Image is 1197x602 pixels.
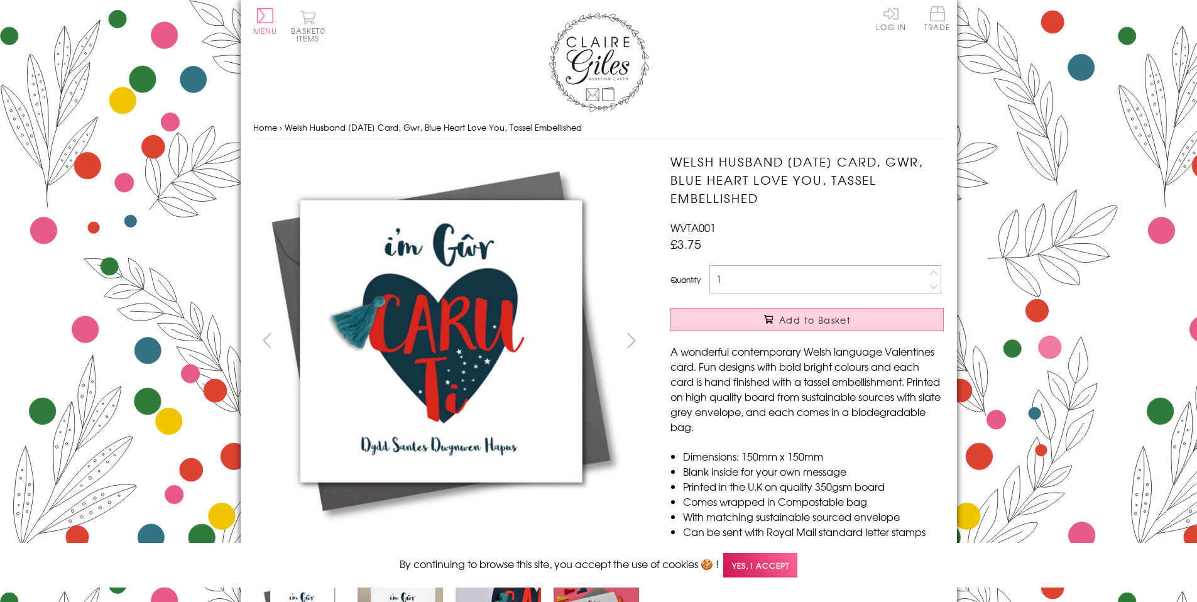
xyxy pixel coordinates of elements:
li: Blank inside for your own message [683,464,944,479]
li: Printed in the U.K on quality 350gsm board [683,479,944,494]
span: £3.75 [670,235,701,253]
a: Trade [924,6,951,33]
span: Add to Basket [779,314,851,326]
button: Basket0 items [291,10,325,42]
label: Quantity [670,274,701,285]
span: WVTA001 [670,220,716,235]
button: Add to Basket [670,308,944,331]
p: A wonderful contemporary Welsh language Valentines card. Fun designs with bold bright colours and... [670,344,944,434]
img: Welsh Husband Valentine's Day Card, Gwr, Blue Heart Love You, Tassel Embellished [645,153,1022,530]
button: next [617,326,645,354]
img: Welsh Husband Valentine's Day Card, Gwr, Blue Heart Love You, Tassel Embellished [253,153,630,530]
li: Comes wrapped in Compostable bag [683,494,944,509]
span: 0 items [297,25,325,44]
button: prev [253,326,281,354]
li: Can be sent with Royal Mail standard letter stamps [683,524,944,539]
a: Home [253,121,277,133]
button: Menu [253,8,278,35]
span: Menu [253,25,278,36]
h1: Welsh Husband [DATE] Card, Gwr, Blue Heart Love You, Tassel Embellished [670,153,944,207]
span: Yes, I accept [723,553,797,577]
li: With matching sustainable sourced envelope [683,509,944,524]
span: Trade [924,6,951,31]
a: Log In [876,6,906,31]
img: Claire Giles Greetings Cards [549,13,649,112]
span: › [280,121,282,133]
span: Welsh Husband [DATE] Card, Gwr, Blue Heart Love You, Tassel Embellished [285,121,582,133]
nav: breadcrumbs [253,115,944,141]
li: Dimensions: 150mm x 150mm [683,449,944,464]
